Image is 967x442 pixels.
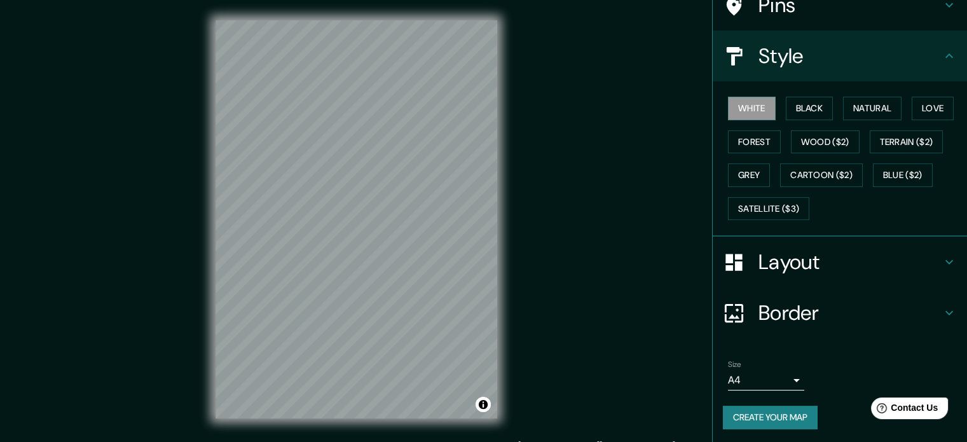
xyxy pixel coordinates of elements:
[728,359,741,370] label: Size
[791,130,860,154] button: Wood ($2)
[728,197,809,221] button: Satellite ($3)
[758,300,942,326] h4: Border
[780,163,863,187] button: Cartoon ($2)
[786,97,833,120] button: Black
[758,43,942,69] h4: Style
[728,370,804,390] div: A4
[216,20,497,418] canvas: Map
[854,392,953,428] iframe: Help widget launcher
[476,397,491,412] button: Toggle attribution
[713,237,967,287] div: Layout
[728,97,776,120] button: White
[912,97,954,120] button: Love
[728,163,770,187] button: Grey
[713,287,967,338] div: Border
[758,249,942,275] h4: Layout
[843,97,902,120] button: Natural
[873,163,933,187] button: Blue ($2)
[870,130,943,154] button: Terrain ($2)
[723,406,818,429] button: Create your map
[713,31,967,81] div: Style
[728,130,781,154] button: Forest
